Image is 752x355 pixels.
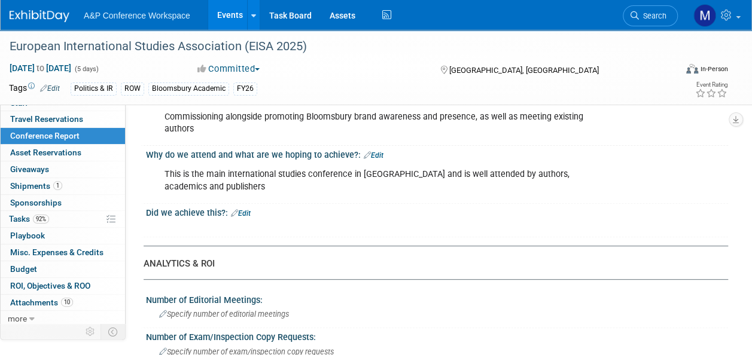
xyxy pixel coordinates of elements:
[1,261,125,277] a: Budget
[84,11,190,20] span: A&P Conference Workspace
[10,148,81,157] span: Asset Reservations
[449,66,599,75] span: [GEOGRAPHIC_DATA], [GEOGRAPHIC_DATA]
[10,114,83,124] span: Travel Reservations
[156,105,613,141] div: Commissioning alongside promoting Bloomsbury brand awareness and presence, as well as meeting exi...
[8,314,27,323] span: more
[10,181,62,191] span: Shipments
[121,82,144,95] div: ROW
[146,204,728,219] div: Did we achieve this?:
[10,281,90,290] span: ROI, Objectives & ROO
[231,209,251,218] a: Edit
[9,63,72,74] span: [DATE] [DATE]
[9,82,60,96] td: Tags
[1,145,125,161] a: Asset Reservations
[74,65,99,73] span: (5 days)
[695,82,727,88] div: Event Rating
[10,131,80,140] span: Conference Report
[5,36,666,57] div: European International Studies Association (EISA 2025)
[10,10,69,22] img: ExhibitDay
[80,324,101,339] td: Personalize Event Tab Strip
[148,82,229,95] div: Bloomsbury Academic
[53,181,62,190] span: 1
[101,324,126,339] td: Toggle Event Tabs
[1,228,125,244] a: Playbook
[1,195,125,211] a: Sponsorships
[1,311,125,327] a: more
[146,328,728,343] div: Number of Exam/Inspection Copy Requests:
[193,63,264,75] button: Committed
[35,63,46,73] span: to
[364,151,383,160] a: Edit
[700,65,728,74] div: In-Person
[156,163,613,198] div: This is the main international studies conference in [GEOGRAPHIC_DATA] and is well attended by au...
[1,295,125,311] a: Attachments10
[1,278,125,294] a: ROI, Objectives & ROO
[693,4,716,27] img: Milly Weaver
[1,128,125,144] a: Conference Report
[61,298,73,307] span: 10
[686,64,698,74] img: Format-Inperson.png
[1,178,125,194] a: Shipments1
[10,98,28,108] span: Staff
[1,161,125,177] a: Giveaways
[159,310,289,319] span: Specify number of editorial meetings
[146,146,728,161] div: Why do we attend and what are we hoping to achieve?:
[623,62,728,80] div: Event Format
[40,84,60,93] a: Edit
[146,291,728,306] div: Number of Editorial Meetings:
[1,244,125,261] a: Misc. Expenses & Credits
[623,5,678,26] a: Search
[10,264,37,274] span: Budget
[33,215,49,224] span: 92%
[10,198,62,207] span: Sponsorships
[10,247,103,257] span: Misc. Expenses & Credits
[1,111,125,127] a: Travel Reservations
[10,231,45,240] span: Playbook
[10,164,49,174] span: Giveaways
[71,82,117,95] div: Politics & IR
[1,211,125,227] a: Tasks92%
[9,214,49,224] span: Tasks
[10,298,73,307] span: Attachments
[233,82,257,95] div: FY26
[639,11,666,20] span: Search
[144,258,719,270] div: ANALYTICS & ROI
